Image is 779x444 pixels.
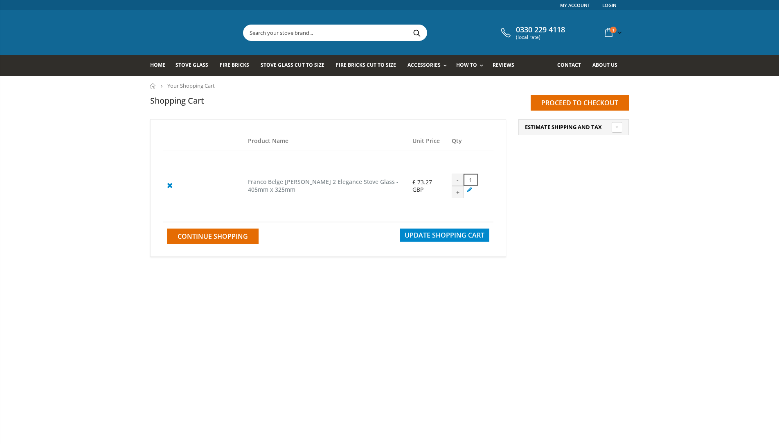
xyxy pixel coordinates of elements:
[167,229,259,244] a: Continue Shopping
[408,132,448,150] th: Unit Price
[557,61,581,68] span: Contact
[452,186,464,198] div: +
[150,95,204,106] h1: Shopping Cart
[592,55,624,76] a: About us
[400,229,489,242] button: Update Shopping Cart
[493,55,520,76] a: Reviews
[408,61,441,68] span: Accessories
[336,55,402,76] a: Fire Bricks Cut To Size
[412,178,432,193] span: £ 73.27 GBP
[456,55,487,76] a: How To
[531,95,629,111] input: Proceed to checkout
[452,174,464,186] div: -
[516,34,565,40] span: (local rate)
[244,132,408,150] th: Product Name
[150,55,171,76] a: Home
[261,61,324,68] span: Stove Glass Cut To Size
[176,61,208,68] span: Stove Glass
[150,83,156,88] a: Home
[516,25,565,34] span: 0330 229 4118
[557,55,587,76] a: Contact
[448,132,493,150] th: Qty
[408,25,426,41] button: Search
[405,231,484,240] span: Update Shopping Cart
[456,61,477,68] span: How To
[167,82,215,89] span: Your Shopping Cart
[178,232,248,241] span: Continue Shopping
[493,61,514,68] span: Reviews
[248,178,399,193] a: Franco Belge [PERSON_NAME] 2 Elegance Stove Glass - 405mm x 325mm
[499,25,565,40] a: 0330 229 4118 (local rate)
[408,55,451,76] a: Accessories
[261,55,330,76] a: Stove Glass Cut To Size
[601,25,624,41] a: 1
[176,55,214,76] a: Stove Glass
[220,55,255,76] a: Fire Bricks
[220,61,249,68] span: Fire Bricks
[610,27,617,33] span: 1
[592,61,617,68] span: About us
[243,25,518,41] input: Search your stove brand...
[150,61,165,68] span: Home
[525,124,622,131] a: Estimate Shipping and Tax
[336,61,396,68] span: Fire Bricks Cut To Size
